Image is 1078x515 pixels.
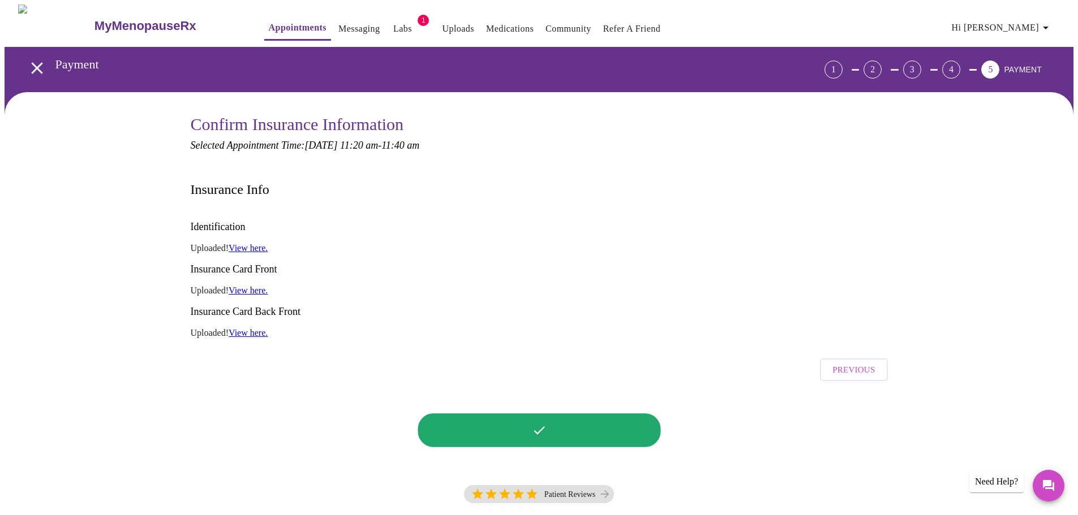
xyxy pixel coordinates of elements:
a: MyMenopauseRx [93,6,241,46]
h3: MyMenopauseRx [95,19,196,33]
span: Previous [832,362,875,377]
div: 4 [942,60,960,79]
a: View here. [229,243,268,253]
a: View here. [229,328,268,337]
img: MyMenopauseRx Logo [18,5,93,47]
h3: Insurance Card Front [191,263,888,275]
a: Appointments [269,20,327,36]
div: 3 [903,60,921,79]
button: Refer a Friend [599,18,665,40]
button: Uploads [437,18,479,40]
button: Previous [820,358,887,381]
h3: Insurance Card Back Front [191,306,888,318]
p: Uploaded! [191,243,888,253]
div: 5 [981,60,999,79]
button: Community [541,18,596,40]
h3: Confirm Insurance Information [191,115,888,134]
span: 1 [418,15,429,26]
a: Labs [393,21,412,37]
button: Messaging [334,18,384,40]
button: Messages [1033,470,1064,501]
a: Community [546,21,591,37]
div: 2 [864,60,882,79]
h3: Insurance Info [191,182,269,197]
a: Refer a Friend [603,21,661,37]
h3: Payment [55,57,762,72]
button: open drawer [20,51,54,85]
span: PAYMENT [1004,65,1042,74]
p: Patient Reviews [544,490,596,499]
button: Medications [482,18,538,40]
div: 5 Stars Patient Reviews [464,485,615,503]
a: View here. [229,285,268,295]
a: 5 Stars Patient Reviews [464,485,615,509]
em: Selected Appointment Time: [DATE] 11:20 am - 11:40 am [191,140,420,151]
a: Messaging [338,21,380,37]
p: Uploaded! [191,328,888,338]
a: Medications [486,21,534,37]
button: Hi [PERSON_NAME] [947,16,1057,39]
div: 1 [824,60,843,79]
div: Need Help? [969,471,1024,492]
span: Hi [PERSON_NAME] [952,20,1053,36]
button: Labs [384,18,420,40]
button: Appointments [264,16,331,41]
p: Uploaded! [191,285,888,296]
a: Uploads [442,21,474,37]
h3: Identification [191,221,888,233]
